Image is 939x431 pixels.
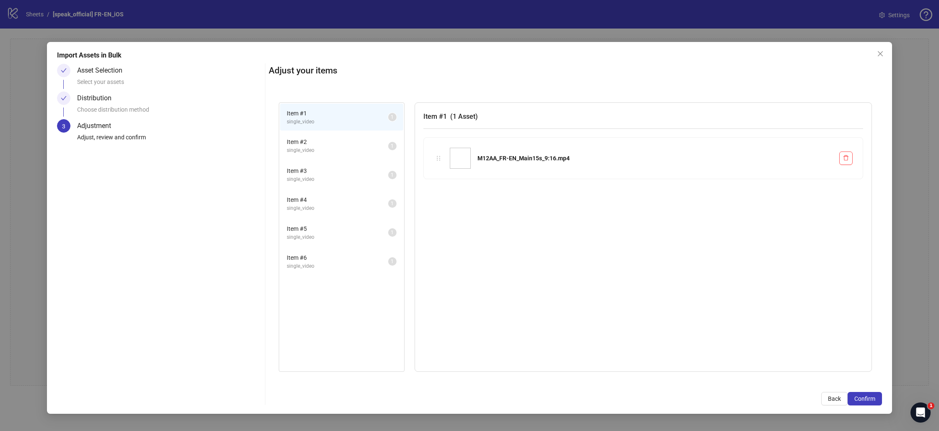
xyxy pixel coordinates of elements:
[848,392,882,405] button: Confirm
[61,68,67,73] span: check
[287,262,388,270] span: single_video
[287,204,388,212] span: single_video
[269,64,882,78] h2: Adjust your items
[388,113,397,121] sup: 1
[287,233,388,241] span: single_video
[391,114,394,120] span: 1
[854,395,875,402] span: Confirm
[391,201,394,206] span: 1
[877,50,884,57] span: close
[821,392,848,405] button: Back
[391,259,394,264] span: 1
[287,195,388,204] span: Item # 4
[77,133,262,147] div: Adjust, review and confirm
[391,143,394,149] span: 1
[77,91,118,105] div: Distribution
[388,171,397,179] sup: 1
[843,155,849,161] span: delete
[874,47,887,60] button: Close
[391,230,394,235] span: 1
[450,148,471,169] img: M12AA_FR-EN_Main15s_9:16.mp4
[61,95,67,101] span: check
[434,154,443,163] div: holder
[57,50,882,60] div: Import Assets in Bulk
[77,119,118,133] div: Adjustment
[388,142,397,150] sup: 1
[287,137,388,146] span: Item # 2
[287,253,388,262] span: Item # 6
[391,172,394,178] span: 1
[388,257,397,266] sup: 1
[450,112,478,120] span: ( 1 Asset )
[436,155,441,161] span: holder
[77,105,262,119] div: Choose distribution method
[839,152,853,165] button: Delete
[928,402,934,409] span: 1
[477,154,833,163] div: M12AA_FR-EN_Main15s_9:16.mp4
[77,77,262,91] div: Select your assets
[388,199,397,208] sup: 1
[910,402,931,423] iframe: Intercom live chat
[287,175,388,183] span: single_video
[828,395,841,402] span: Back
[62,123,65,130] span: 3
[77,64,129,77] div: Asset Selection
[388,228,397,237] sup: 1
[287,146,388,154] span: single_video
[287,118,388,126] span: single_video
[423,111,863,122] h3: Item # 1
[287,109,388,118] span: Item # 1
[287,166,388,175] span: Item # 3
[287,224,388,233] span: Item # 5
